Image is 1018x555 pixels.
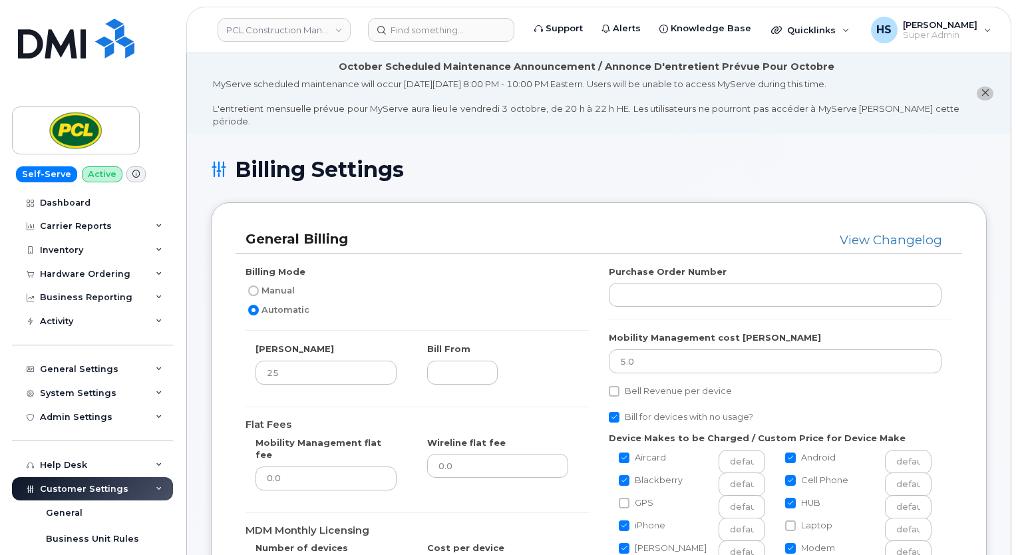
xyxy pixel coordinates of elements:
label: Bell Revenue per device [609,383,732,399]
a: View Changelog [840,232,942,248]
label: Mobility Management flat fee [255,437,397,461]
input: Bill for devices with no usage? [609,412,619,423]
input: HUB [785,498,796,508]
input: Aircard [719,450,765,474]
input: Cell Phone [785,475,796,486]
input: iPhone [619,520,629,531]
h4: Flat Fees [246,419,589,431]
label: Mobility Management cost [PERSON_NAME] [609,331,821,344]
input: Android [785,453,796,463]
input: Android [885,450,932,474]
div: MyServe scheduled maintenance will occur [DATE][DATE] 8:00 PM - 10:00 PM Eastern. Users will be u... [213,78,959,127]
label: Manual [246,283,295,299]
input: iPhone [719,518,765,542]
input: Laptop [785,520,796,531]
input: GPS [619,498,629,508]
label: Android [785,450,836,466]
label: [PERSON_NAME] [255,343,334,355]
label: Number of devices [255,542,348,554]
label: Purchase Order Number [609,266,727,278]
input: Bell Revenue per device [609,386,619,397]
input: Aircard [619,453,629,463]
div: October Scheduled Maintenance Announcement / Annonce D'entretient Prévue Pour Octobre [339,60,834,74]
button: close notification [977,87,993,100]
label: Cell Phone [785,472,848,488]
input: GPS [719,495,765,519]
label: GPS [619,495,653,511]
label: Bill From [427,343,470,355]
label: Automatic [246,302,309,318]
input: Cell Phone [885,472,932,496]
label: Blackberry [619,472,683,488]
input: HUB [885,495,932,519]
label: Billing Mode [246,266,305,278]
h3: General Billing [246,230,643,248]
label: Wireline flat fee [427,437,506,449]
input: Modem [785,543,796,554]
input: Automatic [248,305,259,315]
label: Aircard [619,450,666,466]
input: [PERSON_NAME] [619,543,629,554]
h4: MDM Monthly Licensing [246,525,589,536]
label: Device Makes to be Charged / Custom Price for Device Make [609,432,906,445]
input: Laptop [885,518,932,542]
label: iPhone [619,518,665,534]
input: Blackberry [619,475,629,486]
input: Blackberry [719,472,765,496]
h1: Billing Settings [211,158,987,181]
label: Bill for devices with no usage? [609,409,753,425]
label: Cost per device [427,542,504,554]
label: Laptop [785,518,832,534]
label: HUB [785,495,820,511]
input: Manual [248,285,259,296]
